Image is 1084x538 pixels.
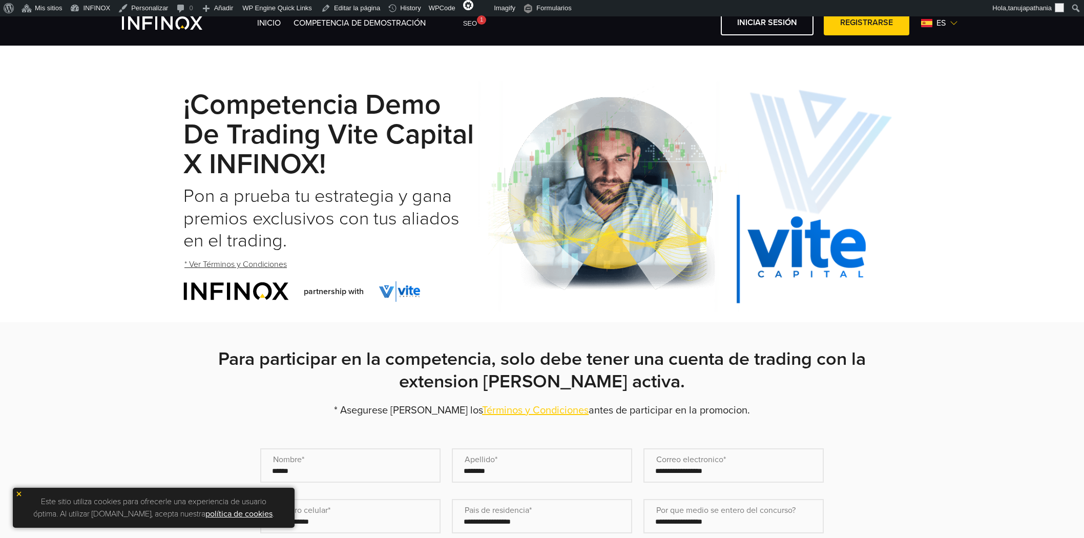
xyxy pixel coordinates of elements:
[183,403,901,418] p: * Asegurese [PERSON_NAME] los antes de participar en la promocion.
[257,18,281,28] a: INICIO
[183,185,478,253] h2: Pon a prueba tu estrategia y gana premios exclusivos con tus aliados en el trading.
[294,18,426,28] a: Competencia de Demostración
[218,348,866,392] strong: Para participar en la competencia, solo debe tener una cuenta de trading con la extension [PERSON...
[482,404,589,417] a: Términos y Condiciones
[1008,4,1052,12] span: tanujapathania
[122,16,226,30] a: INFINOX Vite
[18,493,289,523] p: Este sitio utiliza cookies para ofrecerle una experiencia de usuario óptima. Al utilizar [DOMAIN_...
[304,285,364,298] span: partnership with
[932,17,950,29] span: es
[205,509,273,519] a: política de cookies
[463,19,477,27] span: SEO
[183,252,288,277] a: * Ver Términos y Condiciones
[477,15,486,25] div: 1
[15,490,23,498] img: yellow close icon
[183,88,474,181] strong: ¡Competencia Demo de Trading Vite Capital x INFINOX!
[721,10,814,35] a: Iniciar sesión
[824,10,909,35] a: Registrarse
